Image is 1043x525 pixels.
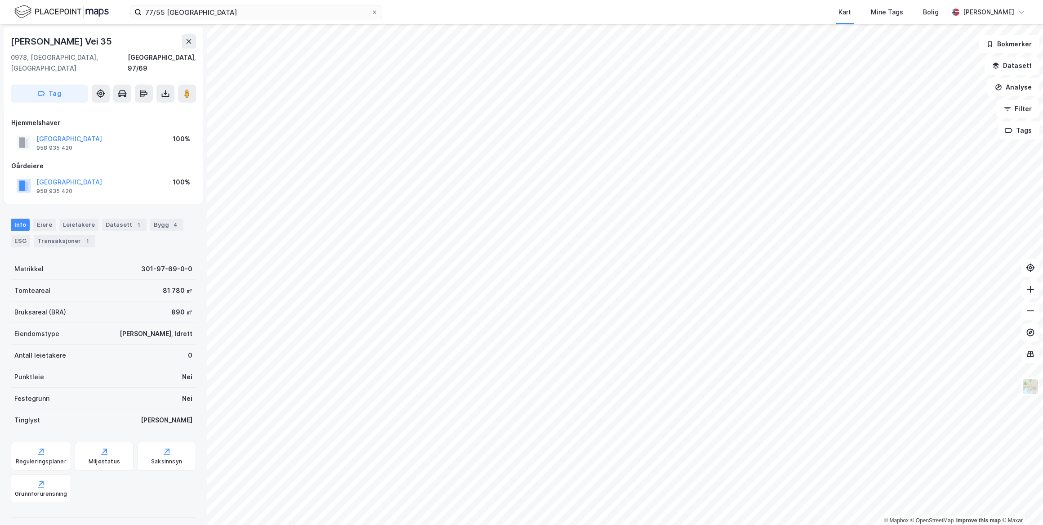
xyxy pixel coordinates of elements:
[89,458,120,465] div: Miljøstatus
[151,458,182,465] div: Saksinnsyn
[11,85,88,103] button: Tag
[956,517,1001,524] a: Improve this map
[182,393,192,404] div: Nei
[14,264,44,274] div: Matrikkel
[838,7,851,18] div: Kart
[15,490,67,498] div: Grunnforurensning
[998,482,1043,525] iframe: Chat Widget
[14,285,50,296] div: Tomteareal
[996,100,1039,118] button: Filter
[102,219,147,231] div: Datasett
[884,517,909,524] a: Mapbox
[188,350,192,361] div: 0
[14,307,66,318] div: Bruksareal (BRA)
[36,144,72,152] div: 958 935 420
[128,52,196,74] div: [GEOGRAPHIC_DATA], 97/69
[985,57,1039,75] button: Datasett
[163,285,192,296] div: 81 780 ㎡
[979,35,1039,53] button: Bokmerker
[36,188,72,195] div: 958 935 420
[11,34,114,49] div: [PERSON_NAME] Vei 35
[11,161,196,171] div: Gårdeiere
[11,219,30,231] div: Info
[120,328,192,339] div: [PERSON_NAME], Idrett
[16,458,67,465] div: Reguleringsplaner
[59,219,98,231] div: Leietakere
[998,121,1039,139] button: Tags
[987,78,1039,96] button: Analyse
[14,4,109,20] img: logo.f888ab2527a4732fd821a326f86c7f29.svg
[14,393,49,404] div: Festegrunn
[182,372,192,382] div: Nei
[33,219,56,231] div: Eiere
[1022,378,1039,395] img: Z
[141,415,192,426] div: [PERSON_NAME]
[998,482,1043,525] div: Kontrollprogram for chat
[14,372,44,382] div: Punktleie
[134,220,143,229] div: 1
[923,7,939,18] div: Bolig
[14,350,66,361] div: Antall leietakere
[173,177,190,188] div: 100%
[910,517,954,524] a: OpenStreetMap
[11,235,30,247] div: ESG
[963,7,1014,18] div: [PERSON_NAME]
[11,117,196,128] div: Hjemmelshaver
[871,7,903,18] div: Mine Tags
[171,220,180,229] div: 4
[11,52,128,74] div: 0978, [GEOGRAPHIC_DATA], [GEOGRAPHIC_DATA]
[34,235,95,247] div: Transaksjoner
[142,5,371,19] input: Søk på adresse, matrikkel, gårdeiere, leietakere eller personer
[14,415,40,426] div: Tinglyst
[14,328,59,339] div: Eiendomstype
[141,264,192,274] div: 301-97-69-0-0
[150,219,183,231] div: Bygg
[171,307,192,318] div: 890 ㎡
[173,134,190,144] div: 100%
[83,237,92,246] div: 1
